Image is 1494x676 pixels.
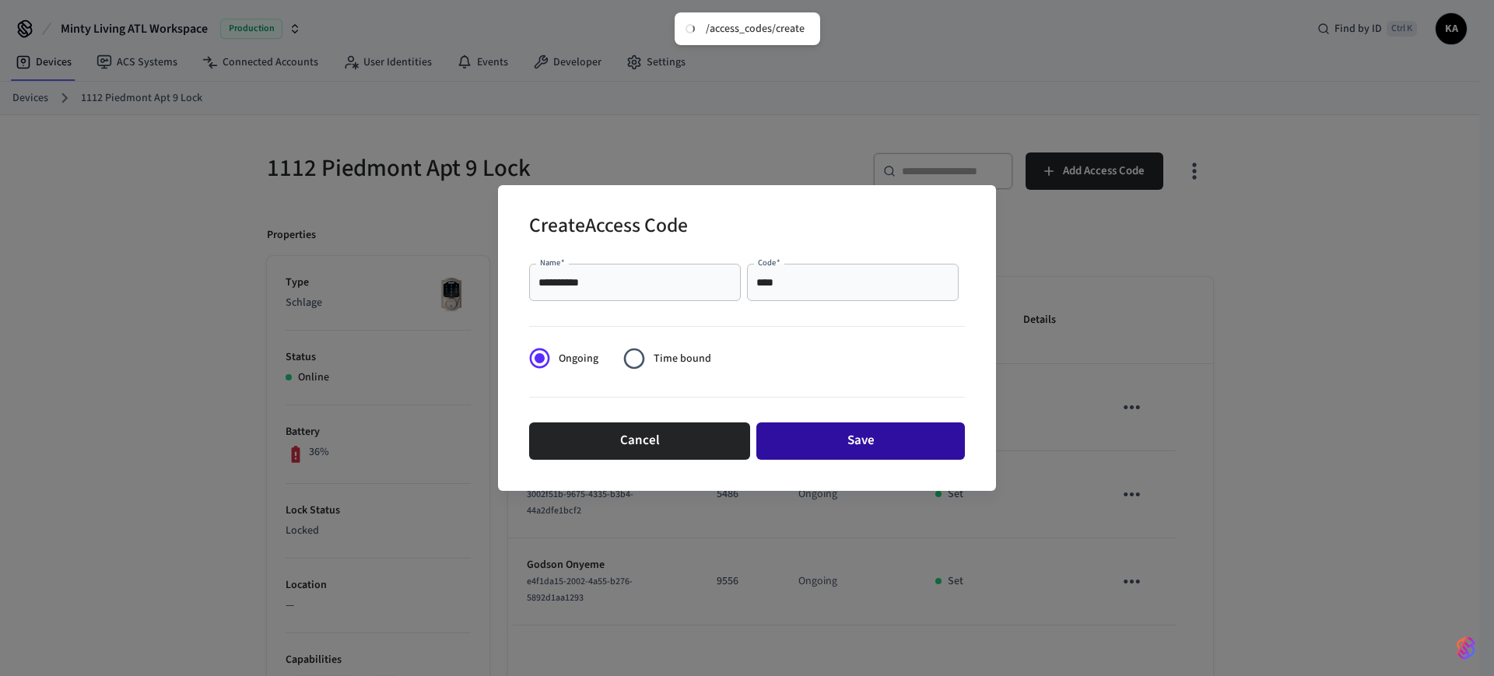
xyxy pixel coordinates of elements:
h2: Create Access Code [529,204,688,251]
span: Ongoing [559,351,598,367]
button: Save [756,422,965,460]
div: /access_codes/create [706,22,805,36]
label: Code [758,257,780,268]
img: SeamLogoGradient.69752ec5.svg [1457,636,1475,660]
button: Cancel [529,422,750,460]
label: Name [540,257,565,268]
span: Time bound [654,351,711,367]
